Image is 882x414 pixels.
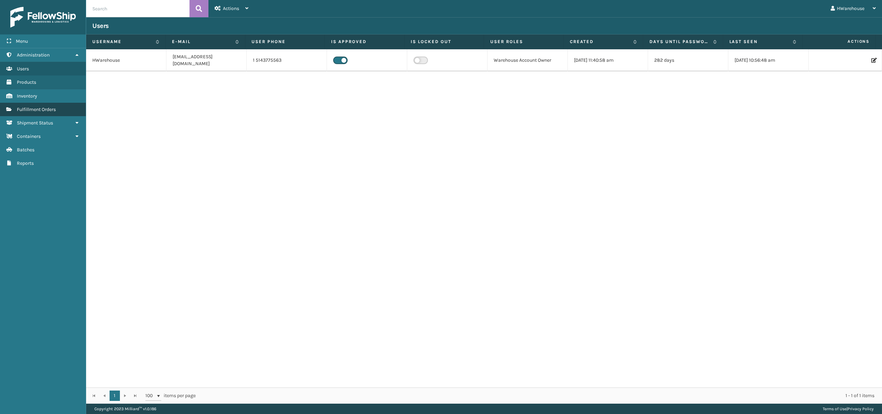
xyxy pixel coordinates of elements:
td: [DATE] 11:40:58 am [568,49,648,71]
label: Created [570,39,630,45]
label: Username [92,39,152,45]
span: 100 [145,392,156,399]
img: logo [10,7,76,28]
label: Days until password expires [649,39,709,45]
a: Terms of Use [823,406,847,411]
label: Is Approved [331,39,398,45]
p: Copyright 2023 Milliard™ v 1.0.186 [94,404,156,414]
span: Products [17,79,36,85]
span: items per page [145,391,196,401]
i: Edit [871,58,875,63]
a: Privacy Policy [848,406,874,411]
td: HWarehouse [86,49,166,71]
div: | [823,404,874,414]
span: Menu [16,38,28,44]
label: Last Seen [729,39,789,45]
span: Inventory [17,93,37,99]
h3: Users [92,22,109,30]
label: User Roles [490,39,557,45]
span: Shipment Status [17,120,53,126]
span: Administration [17,52,50,58]
span: Actions [805,36,874,47]
td: 1 5143775563 [247,49,327,71]
span: Containers [17,133,41,139]
label: Is Locked Out [411,39,478,45]
span: Actions [223,6,239,11]
span: Reports [17,160,34,166]
a: 1 [110,391,120,401]
span: Users [17,66,29,72]
label: User phone [252,39,318,45]
span: Batches [17,147,34,153]
td: [EMAIL_ADDRESS][DOMAIN_NAME] [166,49,247,71]
td: Warehouse Account Owner [488,49,568,71]
div: 1 - 1 of 1 items [205,392,874,399]
label: E-mail [172,39,232,45]
td: 282 days [648,49,728,71]
span: Fulfillment Orders [17,107,56,112]
td: [DATE] 10:56:48 am [728,49,809,71]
